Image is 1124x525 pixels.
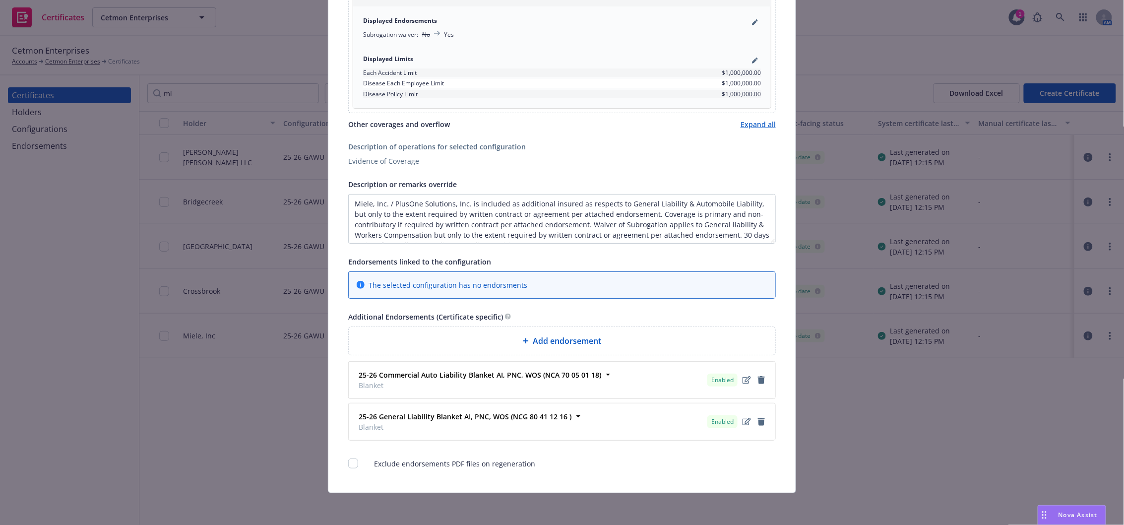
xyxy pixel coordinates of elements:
[1038,506,1051,525] div: Drag to move
[359,380,601,391] span: Blanket
[749,16,761,28] a: pencil
[749,55,761,66] a: pencil
[374,459,535,469] span: Exclude endorsements PDF files on regeneration
[363,90,418,98] span: Disease Policy Limit
[722,79,761,87] span: $1,000,000.00
[741,119,776,130] a: Expand all
[1038,505,1106,525] button: Nova Assist
[348,257,491,266] span: Endorsements linked to the configuration
[348,327,776,355] div: Add endorsement
[755,374,767,386] a: remove
[363,16,437,28] span: Displayed Endorsements
[533,335,601,347] span: Add endorsement
[363,79,444,87] span: Disease Each Employee Limit
[741,374,752,386] a: edit
[722,68,761,77] span: $1,000,000.00
[359,412,571,421] strong: 25-26 General Liability Blanket AI, PNC, WOS (NCG 80 41 12 16 )
[444,30,454,39] span: Yes
[422,30,430,39] span: No
[369,280,527,290] span: The selected configuration has no endorsments
[363,68,417,77] span: Each Accident Limit
[359,370,601,380] strong: 25-26 Commercial Auto Liability Blanket AI, PNC, WOS (NCA 70 05 01 18)
[711,376,734,385] span: Enabled
[363,30,418,39] span: Subrogation waiver :
[348,180,457,189] span: Description or remarks override
[755,416,767,428] a: remove
[348,119,450,130] span: Other coverages and overflow
[722,90,761,98] span: $1,000,000.00
[348,312,503,322] span: Additional Endorsements (Certificate specific)
[348,194,776,244] textarea: Input description
[741,416,752,428] a: edit
[363,55,413,66] span: Displayed Limits
[348,141,776,152] div: Description of operations for selected configuration
[359,422,571,432] span: Blanket
[1059,511,1098,519] span: Nova Assist
[348,156,776,166] div: Evidence of Coverage
[711,417,734,426] span: Enabled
